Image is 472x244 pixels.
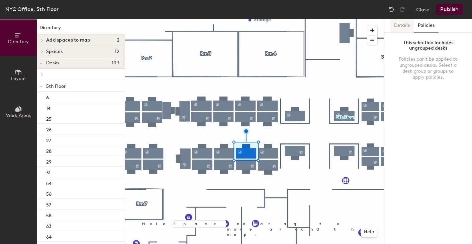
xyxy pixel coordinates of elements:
[46,38,91,43] span: Add spaces to map
[8,39,29,45] span: Directory
[46,157,52,165] p: 29
[46,114,52,122] p: 25
[115,49,119,54] span: 12
[117,38,119,43] span: 2
[414,19,439,33] button: Policies
[46,168,51,176] p: 31
[6,113,31,118] span: Work Areas
[46,60,59,66] span: Desks
[46,232,52,240] p: 64
[46,125,52,133] p: 26
[46,93,49,101] p: 6
[416,4,430,15] button: Close
[46,136,51,143] p: 27
[46,189,52,197] p: 56
[397,40,459,51] div: This selection includes ungrouped desks
[46,146,52,154] p: 28
[399,6,405,13] img: Redo
[5,5,59,13] div: NYC Office, 5th Floor
[397,56,459,80] div: Policies can't be applied to ungrouped desks. Select a desk group or groups to apply policies.
[11,76,26,81] span: Layout
[390,19,414,33] button: Details
[112,60,119,66] span: 103
[46,104,51,111] p: 14
[436,4,463,15] button: Publish
[46,49,63,54] span: Spaces
[46,222,52,229] p: 63
[361,227,377,237] button: Help
[46,179,52,186] p: 54
[46,83,66,89] span: 5th Floor
[388,6,395,13] img: Undo
[46,211,52,219] p: 58
[37,24,125,35] h1: Directory
[46,200,51,208] p: 57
